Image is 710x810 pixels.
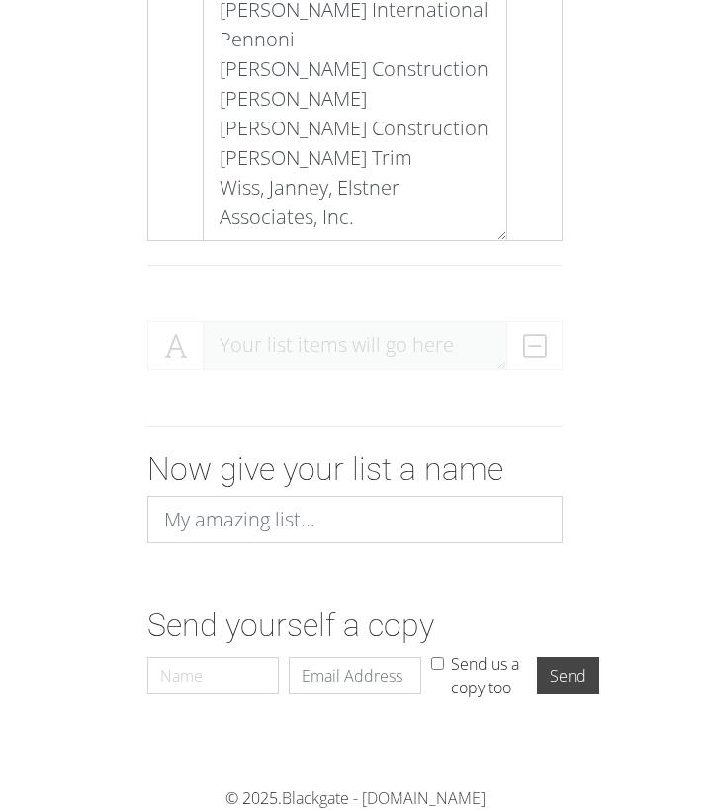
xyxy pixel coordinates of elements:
[282,787,486,809] a: Blackgate - [DOMAIN_NAME]
[147,657,279,694] input: Name
[537,657,599,694] input: Send
[451,652,528,699] label: Send us a copy too
[103,786,607,810] div: © 2025.
[147,450,563,488] h2: Now give your list a name
[289,657,420,694] input: Email Address
[147,607,563,644] h2: Send yourself a copy
[147,496,563,543] input: My amazing list...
